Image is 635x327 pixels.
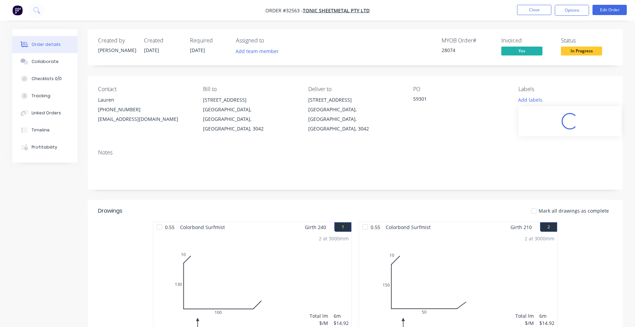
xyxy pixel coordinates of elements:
[236,37,304,44] div: Assigned to
[539,207,609,214] span: Mark all drawings as complete
[203,105,297,134] div: [GEOGRAPHIC_DATA], [GEOGRAPHIC_DATA], [GEOGRAPHIC_DATA], 3042
[561,47,602,55] span: In Progress
[368,222,383,232] span: 0.55
[539,319,554,327] div: $14.92
[561,47,602,57] button: In Progress
[98,37,136,44] div: Created by
[203,95,297,134] div: [STREET_ADDRESS][GEOGRAPHIC_DATA], [GEOGRAPHIC_DATA], [GEOGRAPHIC_DATA], 3042
[511,222,532,232] span: Girth 210
[98,95,192,105] div: Lauren
[442,47,493,54] div: 28074
[32,76,62,82] div: Checklists 0/0
[12,5,23,15] img: Factory
[555,5,589,16] button: Options
[308,86,402,92] div: Deliver to
[501,37,553,44] div: Invoiced
[203,86,297,92] div: Bill to
[334,222,351,232] button: 1
[236,47,283,56] button: Add team member
[540,222,557,232] button: 2
[98,149,612,156] div: Notes
[12,87,77,104] button: Tracking
[232,47,283,56] button: Add team member
[592,5,627,15] button: Edit Order
[32,144,57,150] div: Profitability
[514,95,546,104] button: Add labels
[308,95,402,134] div: [STREET_ADDRESS][GEOGRAPHIC_DATA], [GEOGRAPHIC_DATA], [GEOGRAPHIC_DATA], 3042
[517,5,551,15] button: Close
[525,235,554,242] div: 2 at 3000mm
[305,222,326,232] span: Girth 240
[334,319,349,327] div: $14.92
[383,222,433,232] span: Colorbond Surfmist
[308,105,402,134] div: [GEOGRAPHIC_DATA], [GEOGRAPHIC_DATA], [GEOGRAPHIC_DATA], 3042
[12,53,77,70] button: Collaborate
[265,7,303,14] span: Order #32563 -
[561,37,612,44] div: Status
[144,47,159,53] span: [DATE]
[190,47,205,53] span: [DATE]
[442,37,493,44] div: MYOB Order #
[308,95,402,105] div: [STREET_ADDRESS]
[32,110,61,116] div: Linked Orders
[515,319,534,327] div: $/M
[12,122,77,139] button: Timeline
[98,105,192,114] div: [PHONE_NUMBER]
[177,222,228,232] span: Colorbond Surfmist
[98,86,192,92] div: Contact
[190,37,228,44] div: Required
[319,235,349,242] div: 2 at 3000mm
[501,47,542,55] span: Yes
[12,70,77,87] button: Checklists 0/0
[98,47,136,54] div: [PERSON_NAME]
[98,95,192,124] div: Lauren[PHONE_NUMBER][EMAIL_ADDRESS][DOMAIN_NAME]
[413,86,507,92] div: PO
[303,7,370,14] a: TONIC SHEETMETAL PTY LTD
[98,114,192,124] div: [EMAIL_ADDRESS][DOMAIN_NAME]
[413,95,499,105] div: 59301
[32,127,50,133] div: Timeline
[12,139,77,156] button: Profitability
[98,207,122,215] div: Drawings
[32,59,59,65] div: Collaborate
[12,36,77,53] button: Order details
[203,95,297,105] div: [STREET_ADDRESS]
[12,104,77,122] button: Linked Orders
[310,319,328,327] div: $/M
[32,41,61,48] div: Order details
[539,312,554,319] div: 6m
[162,222,177,232] span: 0.55
[32,93,50,99] div: Tracking
[515,312,534,319] div: Total lm
[144,37,182,44] div: Created
[310,312,328,319] div: Total lm
[518,86,612,92] div: Labels
[334,312,349,319] div: 6m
